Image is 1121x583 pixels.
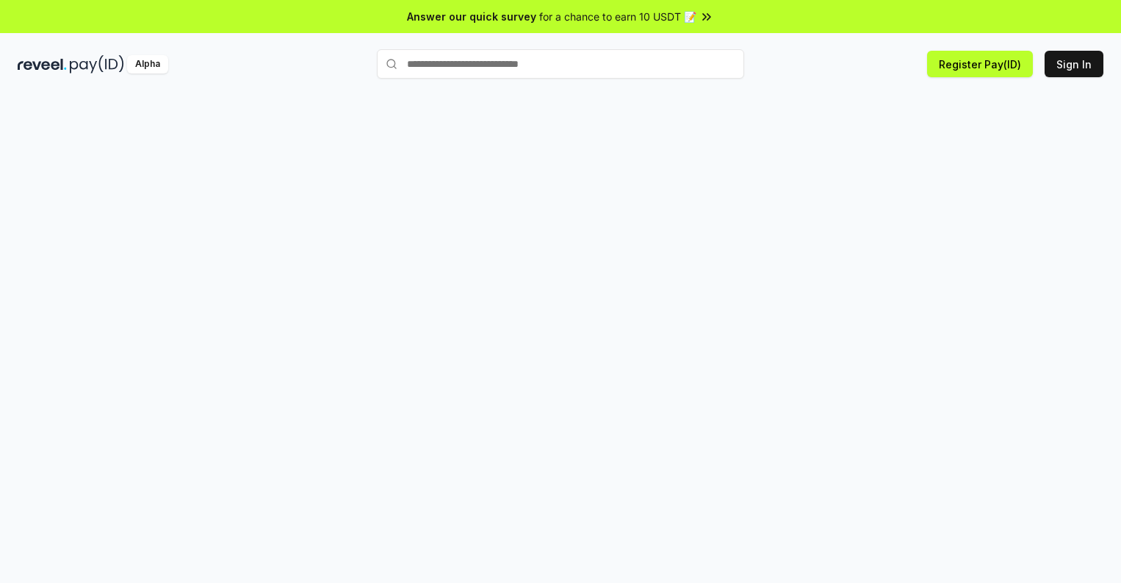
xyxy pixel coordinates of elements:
[539,9,696,24] span: for a chance to earn 10 USDT 📝
[1045,51,1103,77] button: Sign In
[927,51,1033,77] button: Register Pay(ID)
[127,55,168,74] div: Alpha
[407,9,536,24] span: Answer our quick survey
[18,55,67,74] img: reveel_dark
[70,55,124,74] img: pay_id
